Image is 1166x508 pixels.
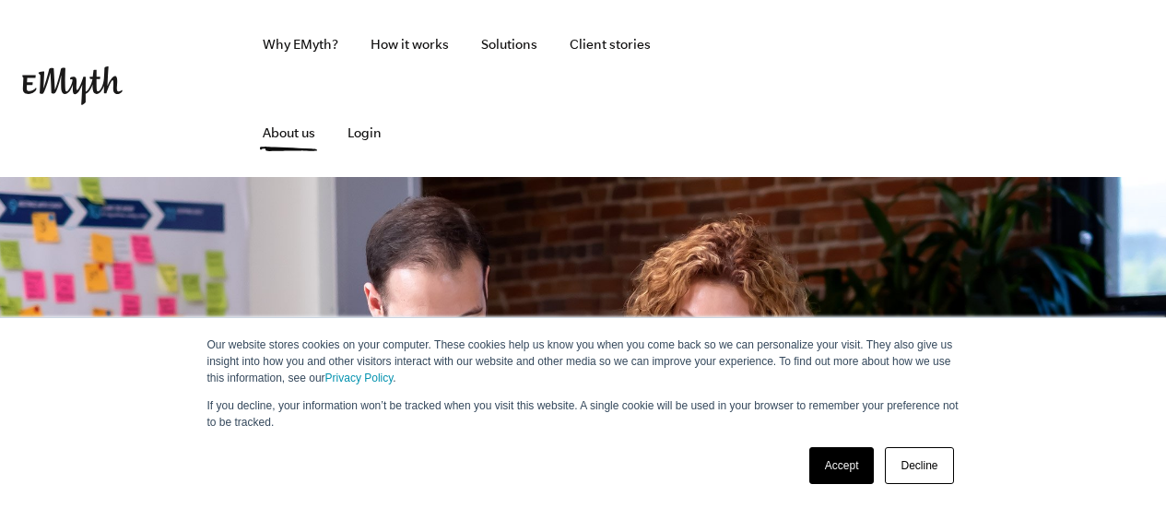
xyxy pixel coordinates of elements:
p: If you decline, your information won’t be tracked when you visit this website. A single cookie wi... [207,397,960,431]
iframe: Embedded CTA [748,68,941,109]
a: Privacy Policy [325,372,394,384]
a: About us [248,89,330,177]
a: Login [333,89,396,177]
p: Our website stores cookies on your computer. These cookies help us know you when you come back so... [207,337,960,386]
iframe: Embedded CTA [950,68,1144,109]
a: Accept [809,447,875,484]
a: Decline [885,447,953,484]
img: EMyth [22,66,123,105]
